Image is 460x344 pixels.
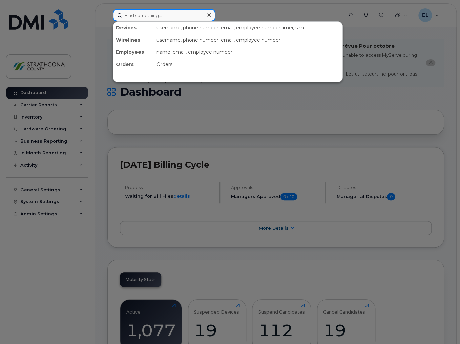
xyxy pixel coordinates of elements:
[154,22,342,34] div: username, phone number, email, employee number, imei, sim
[113,22,154,34] div: Devices
[154,46,342,58] div: name, email, employee number
[113,34,154,46] div: Wirelines
[113,58,154,70] div: Orders
[154,34,342,46] div: username, phone number, email, employee number
[113,46,154,58] div: Employees
[154,58,342,70] div: Orders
